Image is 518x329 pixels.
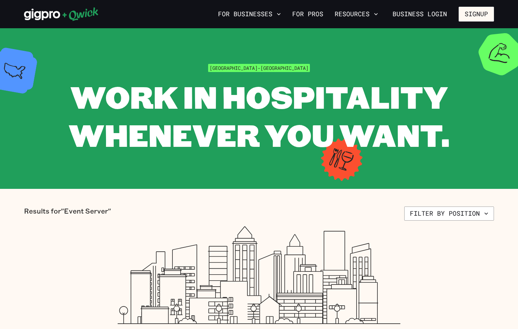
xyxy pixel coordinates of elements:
[69,76,449,155] span: WORK IN HOSPITALITY WHENEVER YOU WANT.
[459,7,494,22] button: Signup
[289,8,326,20] a: For Pros
[215,8,284,20] button: For Businesses
[404,207,494,221] button: Filter by position
[208,64,310,72] span: [GEOGRAPHIC_DATA]-[GEOGRAPHIC_DATA]
[387,7,453,22] a: Business Login
[24,207,111,221] p: Results for "Event Server"
[332,8,381,20] button: Resources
